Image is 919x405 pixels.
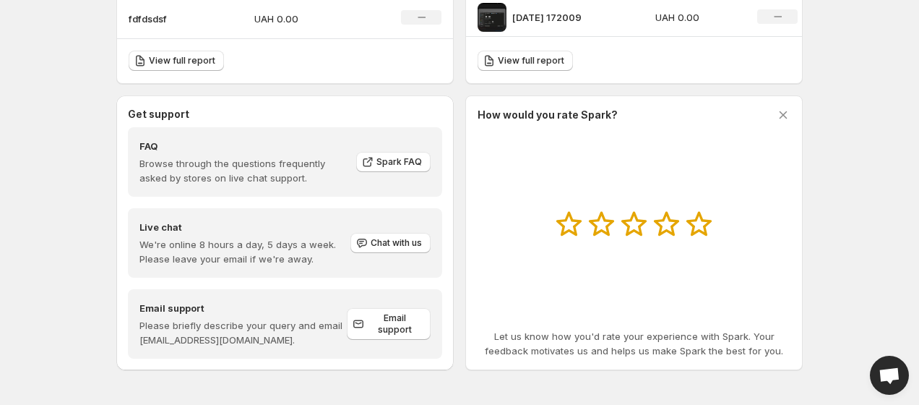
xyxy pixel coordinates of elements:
p: fdfdsdsf [129,12,201,26]
h4: Email support [139,301,347,315]
p: Please briefly describe your query and email [EMAIL_ADDRESS][DOMAIN_NAME]. [139,318,347,347]
button: Chat with us [350,233,431,253]
a: View full report [129,51,224,71]
a: Open chat [870,356,909,395]
img: 2025-07-17 172009 [478,3,506,32]
h3: Get support [128,107,189,121]
p: Let us know how you'd rate your experience with Spark. Your feedback motivates us and helps us ma... [478,329,790,358]
p: UAH 0.00 [655,10,741,25]
h4: Live chat [139,220,349,234]
span: Email support [367,312,422,336]
p: We're online 8 hours a day, 5 days a week. Please leave your email if we're away. [139,237,349,266]
a: Email support [347,308,431,340]
span: View full report [498,55,564,67]
p: [DATE] 172009 [512,10,621,25]
h4: FAQ [139,139,346,153]
span: Spark FAQ [376,156,422,168]
h3: How would you rate Spark? [478,108,618,122]
span: View full report [149,55,215,67]
p: Browse through the questions frequently asked by stores on live chat support. [139,156,346,185]
a: Spark FAQ [356,152,431,172]
span: Chat with us [371,237,422,249]
a: View full report [478,51,573,71]
p: UAH 0.00 [254,12,357,26]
